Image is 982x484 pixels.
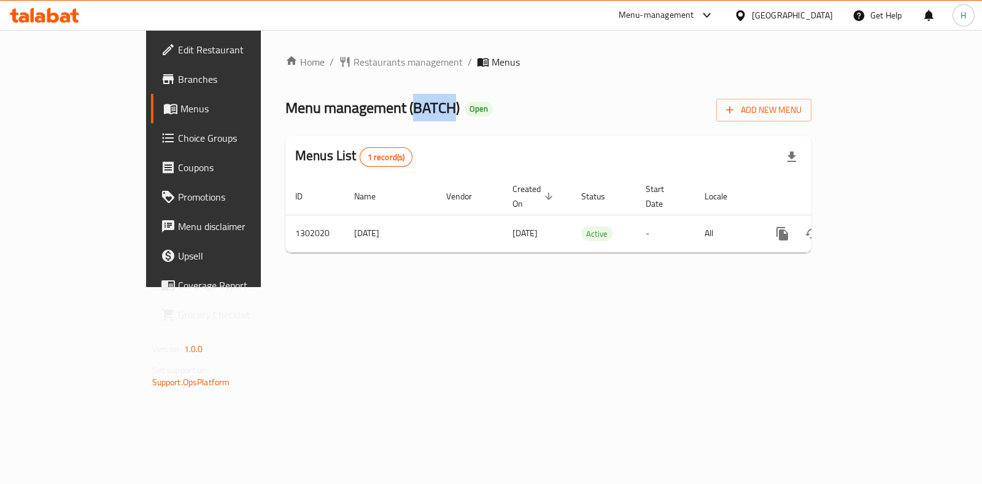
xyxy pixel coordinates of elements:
[354,189,392,204] span: Name
[178,219,300,234] span: Menu disclaimer
[705,189,743,204] span: Locale
[178,248,300,263] span: Upsell
[285,55,811,69] nav: breadcrumb
[285,215,344,252] td: 1302020
[285,94,460,121] span: Menu management ( BATCH )
[446,189,488,204] span: Vendor
[178,190,300,204] span: Promotions
[512,182,557,211] span: Created On
[151,300,310,329] a: Grocery Checklist
[330,55,334,69] li: /
[151,123,310,153] a: Choice Groups
[152,374,230,390] a: Support.OpsPlatform
[178,160,300,175] span: Coupons
[151,94,310,123] a: Menus
[797,219,827,248] button: Change Status
[152,362,209,378] span: Get support on:
[468,55,472,69] li: /
[619,8,694,23] div: Menu-management
[344,215,436,252] td: [DATE]
[339,55,463,69] a: Restaurants management
[178,131,300,145] span: Choice Groups
[151,153,310,182] a: Coupons
[716,99,811,121] button: Add New Menu
[178,307,300,322] span: Grocery Checklist
[726,102,802,118] span: Add New Menu
[184,341,203,357] span: 1.0.0
[695,215,758,252] td: All
[465,104,493,114] span: Open
[768,219,797,248] button: more
[178,72,300,86] span: Branches
[295,189,319,204] span: ID
[178,278,300,293] span: Coverage Report
[581,227,613,241] span: Active
[777,142,806,172] div: Export file
[758,178,895,215] th: Actions
[354,55,463,69] span: Restaurants management
[465,102,493,117] div: Open
[581,189,621,204] span: Status
[646,182,680,211] span: Start Date
[151,212,310,241] a: Menu disclaimer
[961,9,966,22] span: H
[360,147,413,167] div: Total records count
[151,271,310,300] a: Coverage Report
[152,341,182,357] span: Version:
[295,147,412,167] h2: Menus List
[180,101,300,116] span: Menus
[151,182,310,212] a: Promotions
[492,55,520,69] span: Menus
[512,225,538,241] span: [DATE]
[285,178,895,253] table: enhanced table
[151,35,310,64] a: Edit Restaurant
[151,241,310,271] a: Upsell
[360,152,412,163] span: 1 record(s)
[151,64,310,94] a: Branches
[752,9,833,22] div: [GEOGRAPHIC_DATA]
[636,215,695,252] td: -
[178,42,300,57] span: Edit Restaurant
